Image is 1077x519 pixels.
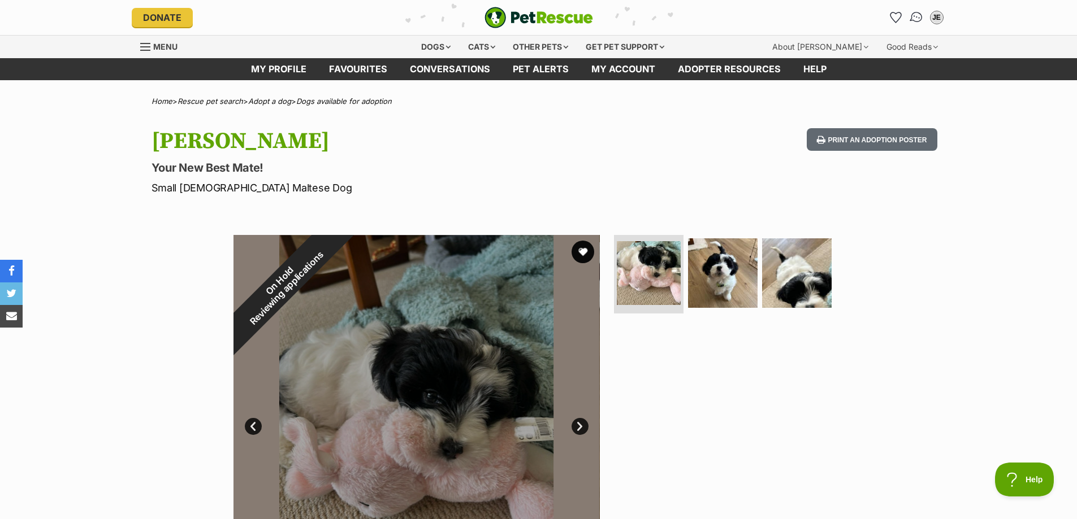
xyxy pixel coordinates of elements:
[152,128,630,154] h1: [PERSON_NAME]
[995,463,1054,496] iframe: Help Scout Beacon - Open
[140,36,185,56] a: Menu
[688,238,758,308] img: Photo of Neville
[909,10,924,25] img: chat-41dd97257d64d25036548639549fe6c8038ab92f7586957e7f3b1b290dea8141.svg
[928,8,946,27] button: My account
[152,160,630,176] p: Your New Best Mate!
[879,36,946,58] div: Good Reads
[152,97,172,106] a: Home
[887,8,905,27] a: Favourites
[505,36,576,58] div: Other pets
[245,418,262,435] a: Prev
[318,58,399,80] a: Favourites
[931,12,942,23] div: JE
[572,418,589,435] a: Next
[178,97,243,106] a: Rescue pet search
[460,36,503,58] div: Cats
[667,58,792,80] a: Adopter resources
[905,6,928,29] a: Conversations
[153,42,178,51] span: Menu
[572,241,594,263] button: favourite
[485,7,593,28] a: PetRescue
[152,180,630,195] p: Small [DEMOGRAPHIC_DATA] Maltese Dog
[485,7,593,28] img: logo-e224e6f780fb5917bec1dbf3a21bbac754714ae5b6737aabdf751b685950b380.svg
[764,36,876,58] div: About [PERSON_NAME]
[248,97,291,106] a: Adopt a dog
[202,203,364,365] div: On Hold
[296,97,392,106] a: Dogs available for adoption
[792,58,838,80] a: Help
[248,249,325,326] span: Reviewing applications
[123,97,954,106] div: > > >
[617,241,681,305] img: Photo of Neville
[399,58,501,80] a: conversations
[580,58,667,80] a: My account
[1,1,10,10] img: consumer-privacy-logo.png
[578,36,672,58] div: Get pet support
[762,238,832,308] img: Photo of Neville
[413,36,459,58] div: Dogs
[887,8,946,27] ul: Account quick links
[807,128,937,151] button: Print an adoption poster
[240,58,318,80] a: My profile
[501,58,580,80] a: Pet alerts
[132,8,193,27] a: Donate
